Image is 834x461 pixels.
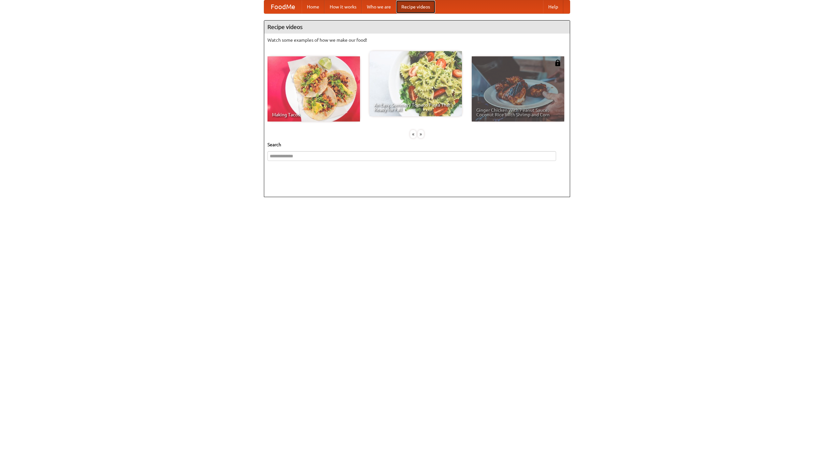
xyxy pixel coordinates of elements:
h4: Recipe videos [264,21,570,34]
a: Help [543,0,563,13]
a: Making Tacos [267,56,360,122]
a: Who we are [362,0,396,13]
a: An Easy, Summery Tomato Pasta That's Ready for Fall [369,51,462,116]
div: » [418,130,424,138]
span: An Easy, Summery Tomato Pasta That's Ready for Fall [374,103,457,112]
div: « [410,130,416,138]
a: FoodMe [264,0,302,13]
h5: Search [267,141,567,148]
p: Watch some examples of how we make our food! [267,37,567,43]
a: Home [302,0,324,13]
a: How it works [324,0,362,13]
a: Recipe videos [396,0,435,13]
span: Making Tacos [272,112,355,117]
img: 483408.png [554,60,561,66]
